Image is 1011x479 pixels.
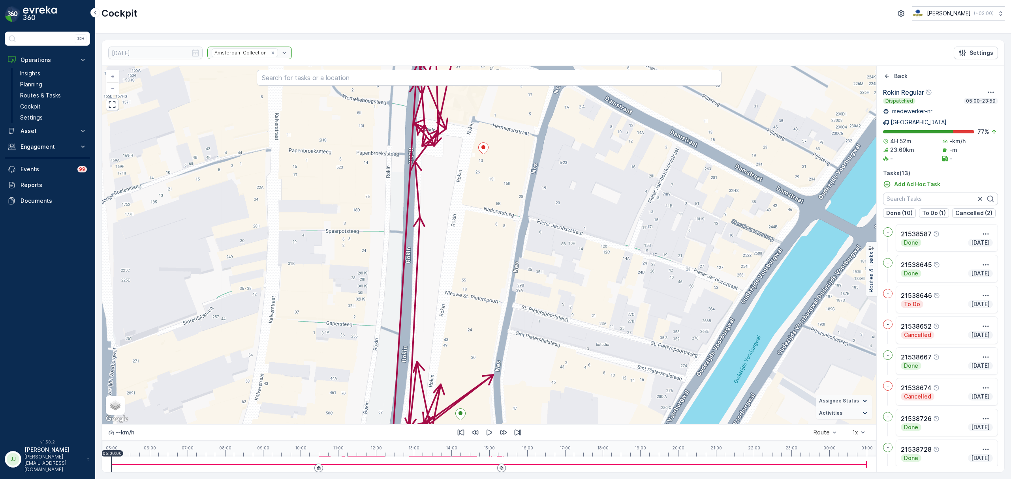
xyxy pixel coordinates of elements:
[974,10,994,17] p: ( +02:00 )
[257,445,269,450] p: 09:00
[890,146,914,154] p: 23.60km
[21,181,87,189] p: Reports
[901,260,932,269] p: 21538645
[949,137,966,145] p: -km/h
[107,397,124,414] a: Layers
[949,146,957,154] p: -m
[867,252,875,293] p: Routes & Tasks
[20,103,41,110] p: Cockpit
[965,98,996,104] p: 05:00-23:59
[901,291,932,300] p: 21538646
[79,166,85,172] p: 99
[883,193,998,205] input: Search Tasks
[21,197,87,205] p: Documents
[887,444,889,451] p: -
[927,9,971,17] p: [PERSON_NAME]
[20,69,40,77] p: Insights
[560,445,571,450] p: 17:00
[883,208,916,218] button: Done (10)
[977,128,989,136] p: 77 %
[106,445,118,450] p: 05:00
[23,6,57,22] img: logo_dark-DEwI_e13.png
[970,423,990,431] p: [DATE]
[922,209,946,217] p: To Do (1)
[816,395,872,407] summary: Assignee Status
[903,423,919,431] p: Done
[819,410,842,416] span: Activities
[934,262,940,268] div: Help Tooltip Icon
[111,85,115,92] span: −
[748,445,760,450] p: 22:00
[949,155,952,163] p: -
[182,445,194,450] p: 07:00
[635,445,646,450] p: 19:00
[24,454,83,473] p: [PERSON_NAME][EMAIL_ADDRESS][DOMAIN_NAME]
[103,451,122,456] p: 05:00:00
[901,229,932,239] p: 21538587
[5,193,90,209] a: Documents
[104,414,130,424] img: Google
[901,414,932,423] p: 21538726
[333,445,344,450] p: 11:00
[887,414,889,420] p: -
[5,161,90,177] a: Events99
[903,362,919,370] p: Done
[912,9,924,18] img: basis-logo_rgb2x.png
[955,209,992,217] p: Cancelled (2)
[901,445,932,454] p: 21538728
[970,239,990,247] p: [DATE]
[111,73,115,80] span: +
[108,47,203,59] input: dd/mm/yyyy
[970,454,990,462] p: [DATE]
[934,292,940,299] div: Help Tooltip Icon
[903,300,921,308] p: To Do
[890,155,893,163] p: -
[919,208,949,218] button: To Do (1)
[952,208,996,218] button: Cancelled (2)
[886,209,913,217] p: Done (10)
[901,322,932,331] p: 21538652
[933,323,940,329] div: Help Tooltip Icon
[814,429,830,436] div: Route
[20,80,42,88] p: Planning
[107,82,118,94] a: Zoom Out
[903,239,919,247] p: Done
[903,454,919,462] p: Done
[883,169,998,177] p: Tasks ( 13 )
[933,231,940,237] div: Help Tooltip Icon
[891,107,932,115] p: medewerker-nr
[970,362,990,370] p: [DATE]
[21,127,74,135] p: Asset
[17,68,90,79] a: Insights
[115,428,134,436] p: -- km/h
[295,445,306,450] p: 10:00
[597,445,609,450] p: 18:00
[894,180,940,188] p: Add Ad Hoc Task
[219,445,231,450] p: 08:00
[672,445,684,450] p: 20:00
[819,398,859,404] span: Assignee Status
[484,445,495,450] p: 15:00
[852,429,858,436] div: 1x
[522,445,533,450] p: 16:00
[903,269,919,277] p: Done
[887,290,889,297] p: -
[933,354,940,360] div: Help Tooltip Icon
[101,7,137,20] p: Cockpit
[903,331,932,339] p: Cancelled
[816,407,872,419] summary: Activities
[823,445,836,450] p: 00:00
[970,49,993,57] p: Settings
[970,269,990,277] p: [DATE]
[24,446,83,454] p: [PERSON_NAME]
[5,446,90,473] button: JJ[PERSON_NAME][PERSON_NAME][EMAIL_ADDRESS][DOMAIN_NAME]
[970,331,990,339] p: [DATE]
[970,300,990,308] p: [DATE]
[5,6,21,22] img: logo
[370,445,382,450] p: 12:00
[17,90,90,101] a: Routes & Tasks
[21,56,74,64] p: Operations
[77,36,85,42] p: ⌘B
[17,112,90,123] a: Settings
[21,165,73,173] p: Events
